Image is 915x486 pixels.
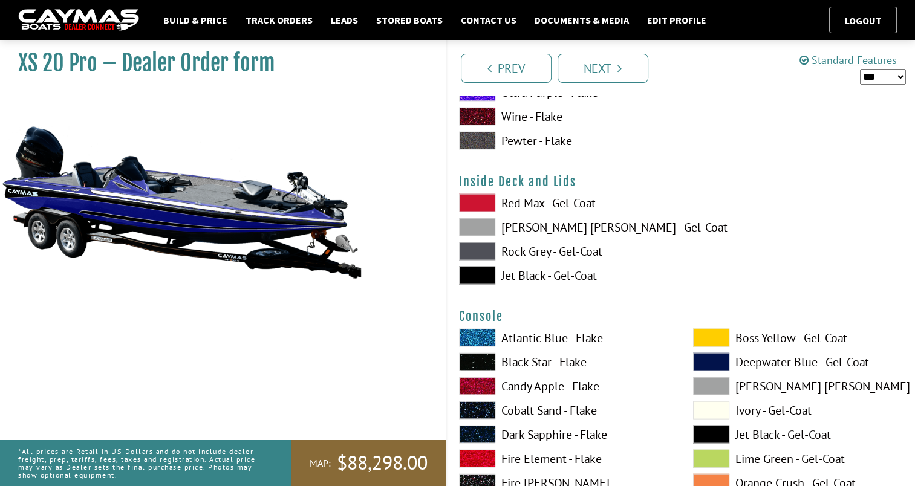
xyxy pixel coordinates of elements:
h1: XS 20 Pro – Dealer Order form [18,50,415,77]
label: Lime Green - Gel-Coat [693,450,903,468]
label: Dark Sapphire - Flake [459,426,669,444]
a: Leads [325,12,364,28]
label: [PERSON_NAME] [PERSON_NAME] - Gel-Coat [693,377,903,395]
a: Logout [839,15,888,27]
a: MAP:$88,298.00 [291,440,446,486]
a: Documents & Media [529,12,635,28]
a: Stored Boats [370,12,449,28]
label: Fire Element - Flake [459,450,669,468]
label: Deepwater Blue - Gel-Coat [693,353,903,371]
label: Jet Black - Gel-Coat [459,267,669,285]
label: [PERSON_NAME] [PERSON_NAME] - Gel-Coat [459,218,669,236]
a: Next [558,54,648,83]
label: Candy Apple - Flake [459,377,669,395]
a: Prev [461,54,552,83]
p: *All prices are Retail in US Dollars and do not include dealer freight, prep, tariffs, fees, taxe... [18,441,264,485]
label: Red Max - Gel-Coat [459,194,669,212]
label: Cobalt Sand - Flake [459,401,669,420]
span: MAP: [310,457,331,470]
label: Black Star - Flake [459,353,669,371]
span: $88,298.00 [337,450,428,476]
label: Wine - Flake [459,108,669,126]
h4: Inside Deck and Lids [459,174,904,189]
h4: Console [459,309,904,324]
label: Boss Yellow - Gel-Coat [693,329,903,347]
label: Ivory - Gel-Coat [693,401,903,420]
a: Standard Features [799,53,897,67]
a: Edit Profile [641,12,712,28]
label: Pewter - Flake [459,132,669,150]
label: Rock Grey - Gel-Coat [459,242,669,261]
img: caymas-dealer-connect-2ed40d3bc7270c1d8d7ffb4b79bf05adc795679939227970def78ec6f6c03838.gif [18,9,139,31]
label: Atlantic Blue - Flake [459,329,669,347]
a: Track Orders [239,12,319,28]
a: Build & Price [157,12,233,28]
label: Jet Black - Gel-Coat [693,426,903,444]
a: Contact Us [455,12,523,28]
